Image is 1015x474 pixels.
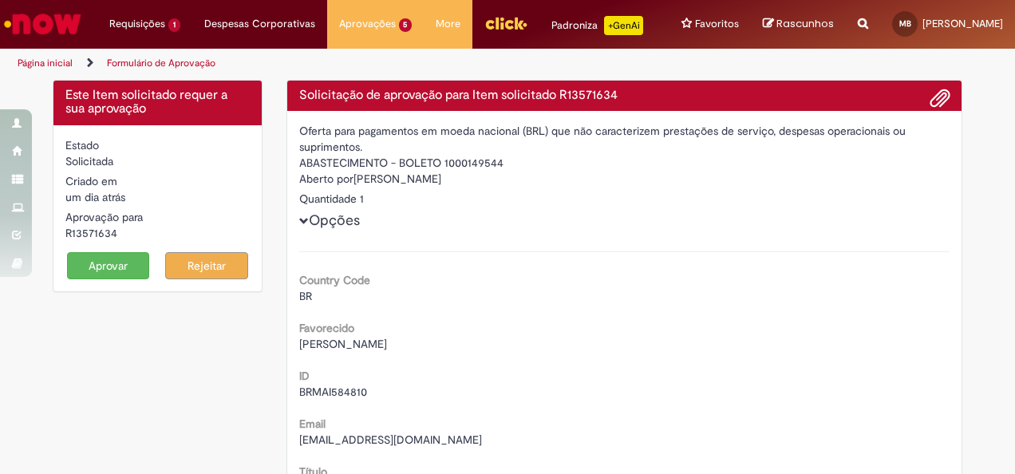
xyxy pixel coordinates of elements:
[399,18,413,32] span: 5
[299,417,326,431] b: Email
[339,16,396,32] span: Aprovações
[204,16,315,32] span: Despesas Corporativas
[299,155,950,171] div: ABASTECIMENTO - BOLETO 1000149544
[484,11,527,35] img: click_logo_yellow_360x200.png
[65,153,250,169] div: Solicitada
[299,171,950,191] div: [PERSON_NAME]
[922,17,1003,30] span: [PERSON_NAME]
[299,89,950,103] h4: Solicitação de aprovação para Item solicitado R13571634
[695,16,739,32] span: Favoritos
[299,433,482,447] span: [EMAIL_ADDRESS][DOMAIN_NAME]
[2,8,84,40] img: ServiceNow
[65,209,143,225] label: Aprovação para
[109,16,165,32] span: Requisições
[776,16,834,31] span: Rascunhos
[299,273,370,287] b: Country Code
[436,16,460,32] span: More
[299,321,354,335] b: Favorecido
[168,18,180,32] span: 1
[299,337,387,351] span: [PERSON_NAME]
[299,369,310,383] b: ID
[165,252,248,279] button: Rejeitar
[604,16,643,35] p: +GenAi
[551,16,643,35] div: Padroniza
[107,57,215,69] a: Formulário de Aprovação
[899,18,911,29] span: MB
[299,191,950,207] div: Quantidade 1
[299,171,353,187] label: Aberto por
[299,385,367,399] span: BRMAI584810
[65,137,99,153] label: Estado
[18,57,73,69] a: Página inicial
[65,89,250,117] h4: Este Item solicitado requer a sua aprovação
[65,190,125,204] time: 27/09/2025 09:02:22
[67,252,150,279] button: Aprovar
[65,189,250,205] div: 27/09/2025 09:02:22
[12,49,665,78] ul: Trilhas de página
[65,173,117,189] label: Criado em
[763,17,834,32] a: Rascunhos
[65,190,125,204] span: um dia atrás
[299,289,312,303] span: BR
[299,123,950,155] div: Oferta para pagamentos em moeda nacional (BRL) que não caracterizem prestações de serviço, despes...
[65,225,250,241] div: R13571634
